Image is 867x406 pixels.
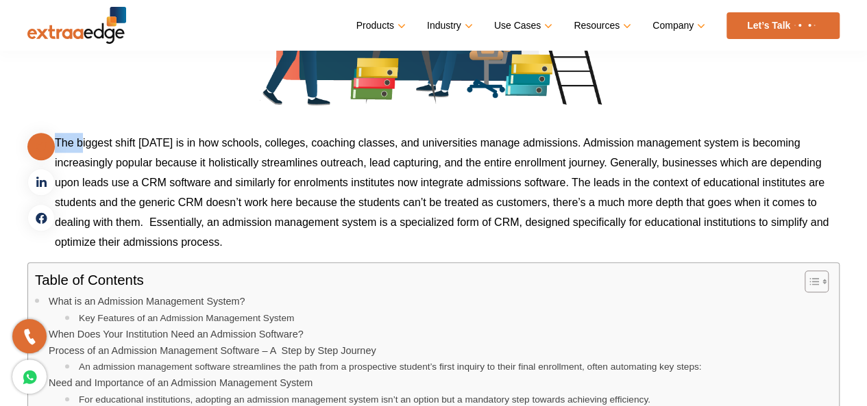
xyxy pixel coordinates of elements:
[652,16,703,36] a: Company
[35,272,144,288] p: Table of Contents
[356,16,403,36] a: Products
[49,375,313,391] a: Need and Importance of an Admission Management System
[79,359,701,375] a: An admission management software streamlines the path from a prospective student’s first inquiry ...
[427,16,470,36] a: Industry
[494,16,550,36] a: Use Cases
[49,327,304,342] a: When Does Your Institution Need an Admission Software?
[726,12,840,39] a: Let’s Talk
[27,204,55,231] a: facebook
[79,311,294,326] a: Key Features of an Admission Management System
[49,294,245,309] a: What is an Admission Management System?
[794,270,825,293] a: Toggle Table of Content
[27,133,840,252] p: The biggest shift [DATE] is in how schools, colleges, coaching classes, and universities manage a...
[574,16,628,36] a: Resources
[27,133,55,160] a: twitter
[27,168,55,196] a: linkedin
[49,343,376,359] a: Process of an Admission Management Software – A Step by Step Journey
